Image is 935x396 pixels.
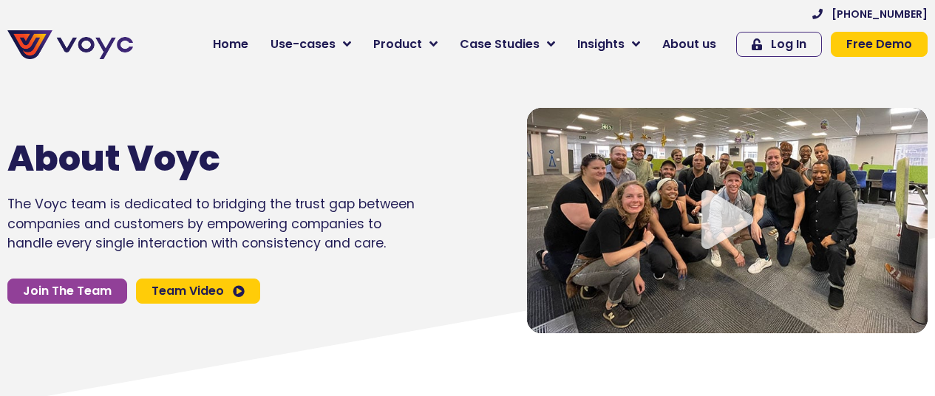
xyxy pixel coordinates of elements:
span: Join The Team [23,285,112,297]
a: Join The Team [7,279,127,304]
a: [PHONE_NUMBER] [812,9,928,19]
span: Log In [771,38,806,50]
a: Team Video [136,279,260,304]
span: Free Demo [846,38,912,50]
a: Free Demo [831,32,928,57]
a: Log In [736,32,822,57]
a: Home [202,30,259,59]
div: Video play button [698,190,757,251]
span: Home [213,35,248,53]
span: Case Studies [460,35,540,53]
a: About us [651,30,727,59]
a: Product [362,30,449,59]
a: Case Studies [449,30,566,59]
a: Use-cases [259,30,362,59]
span: [PHONE_NUMBER] [832,9,928,19]
a: Insights [566,30,651,59]
span: Insights [577,35,625,53]
span: Use-cases [271,35,336,53]
span: Product [373,35,422,53]
span: Team Video [152,285,224,297]
h1: About Voyc [7,137,372,180]
p: The Voyc team is dedicated to bridging the trust gap between companies and customers by empowerin... [7,194,416,253]
img: voyc-full-logo [7,30,133,59]
span: About us [662,35,716,53]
